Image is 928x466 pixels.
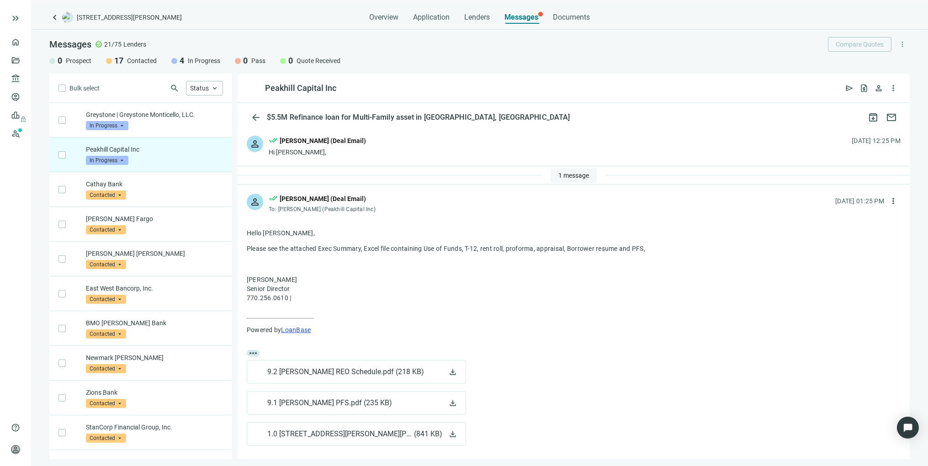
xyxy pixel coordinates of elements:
[297,56,340,65] span: Quote Received
[852,136,901,146] div: [DATE] 12:25 PM
[180,55,184,66] span: 4
[265,83,336,94] div: Peakhill Capital Inc
[86,260,126,269] span: Contacted
[448,398,457,408] span: download
[362,398,392,408] span: ( 235 KB )
[504,13,538,21] span: Messages
[845,84,854,93] span: send
[86,191,126,200] span: Contacted
[886,194,901,208] button: more_vert
[269,206,378,213] div: To:
[86,329,126,339] span: Contacted
[86,284,223,293] p: East West Bancorp, Inc.
[859,84,869,93] span: request_quote
[278,206,376,212] span: [PERSON_NAME] (Peakhill Capital Inc)
[445,427,460,441] button: download
[86,353,223,362] p: Newmark [PERSON_NAME]
[190,85,209,92] span: Status
[553,13,590,22] span: Documents
[77,13,182,22] span: [STREET_ADDRESS][PERSON_NAME]
[86,180,223,189] p: Cathay Bank
[448,429,457,439] span: download
[828,37,891,52] button: Compare Quotes
[448,367,457,376] span: download
[86,295,126,304] span: Contacted
[369,13,398,22] span: Overview
[250,112,261,123] span: arrow_back
[265,113,572,122] div: $5.5M Refinance loan for Multi-Family asset in [GEOGRAPHIC_DATA], [GEOGRAPHIC_DATA]
[857,81,871,95] button: request_quote
[86,423,223,432] p: StanCorp Financial Group, Inc.
[835,196,884,206] div: [DATE] 01:25 PM
[86,214,223,223] p: [PERSON_NAME] Fargo
[86,399,126,408] span: Contacted
[394,367,424,376] span: ( 218 KB )
[886,112,897,123] span: mail
[62,12,73,23] img: deal-logo
[170,84,179,93] span: search
[188,56,220,65] span: In Progress
[886,81,901,95] button: more_vert
[269,136,278,148] span: done_all
[551,168,597,183] button: 1 message
[243,55,248,66] span: 0
[249,196,260,207] span: person
[267,429,442,439] span: 1.0 [STREET_ADDRESS][PERSON_NAME][PERSON_NAME] Exec Summary - Short.pdf
[269,148,366,157] div: Hi [PERSON_NAME],
[267,398,392,408] span: 9.1 [PERSON_NAME] PFS.pdf
[874,84,883,93] span: person
[247,108,265,127] button: arrow_back
[889,196,898,206] span: more_vert
[86,364,126,373] span: Contacted
[114,55,123,66] span: 17
[889,84,898,93] span: more_vert
[269,194,278,206] span: done_all
[127,56,157,65] span: Contacted
[445,396,460,410] button: download
[95,41,102,48] span: check_circle
[86,388,223,397] p: Zions Bank
[871,81,886,95] button: person
[247,350,260,356] span: more_horiz
[464,13,490,22] span: Lenders
[86,249,223,258] p: [PERSON_NAME] [PERSON_NAME]
[288,55,293,66] span: 0
[868,112,879,123] span: archive
[123,40,146,49] span: Lenders
[895,37,910,52] button: more_vert
[898,40,907,48] span: more_vert
[413,13,450,22] span: Application
[69,83,100,93] span: Bulk select
[49,12,60,23] a: keyboard_arrow_left
[842,81,857,95] button: send
[558,172,589,179] span: 1 message
[882,108,901,127] button: mail
[280,194,366,204] div: [PERSON_NAME] (Deal Email)
[86,225,126,234] span: Contacted
[11,445,20,454] span: person
[864,108,882,127] button: archive
[86,318,223,328] p: BMO [PERSON_NAME] Bank
[86,121,128,130] span: In Progress
[10,13,21,24] button: keyboard_double_arrow_right
[445,365,460,379] button: download
[86,434,126,443] span: Contacted
[86,110,223,119] p: Greystone | Greystone Monticello, LLC.
[49,39,91,50] span: Messages
[66,56,91,65] span: Prospect
[58,55,62,66] span: 0
[251,56,265,65] span: Pass
[86,145,223,154] p: Peakhill Capital Inc
[211,84,219,92] span: keyboard_arrow_up
[267,367,424,376] span: 9.2 [PERSON_NAME] REO Schedule.pdf
[897,417,919,439] div: Open Intercom Messenger
[86,156,128,165] span: In Progress
[104,40,122,49] span: 21/75
[412,429,442,439] span: ( 841 KB )
[249,138,260,149] span: person
[11,423,20,432] span: help
[280,136,366,146] div: [PERSON_NAME] (Deal Email)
